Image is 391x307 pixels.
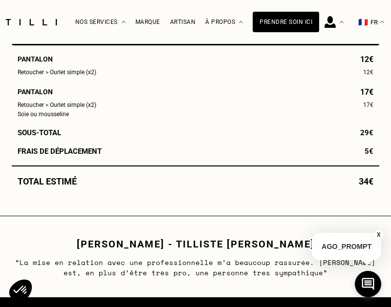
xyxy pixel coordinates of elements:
img: menu déroulant [380,21,384,23]
div: Nos services [75,0,126,44]
span: Soie ou mousseline [18,110,69,119]
button: 🇫🇷 FR [353,0,389,44]
div: Sous-Total [12,128,379,137]
h3: [PERSON_NAME] - tilliste [PERSON_NAME] [7,238,384,250]
span: 17€ [360,88,373,96]
span: Pantalon [18,55,53,63]
div: Frais de déplacement [12,147,379,156]
span: 17€ [363,101,373,109]
div: À propos [205,0,243,44]
span: 12€ [360,55,373,63]
span: 🇫🇷 [358,18,368,27]
span: Pantalon [18,88,53,96]
span: 12€ [363,68,373,77]
img: Menu déroulant à propos [239,21,243,23]
img: Menu déroulant [340,21,344,23]
div: Total estimé [12,176,379,186]
img: Menu déroulant [122,21,126,23]
a: Artisan [170,19,196,25]
img: Logo du service de couturière Tilli [2,19,61,25]
a: Marque [135,19,160,25]
p: “La mise en relation avec une professionnelle m’a beaucoup rassurée. [PERSON_NAME] est, en plus d... [7,257,384,278]
button: X [374,229,384,240]
a: Prendre soin ici [253,12,319,32]
span: 5€ [365,147,373,156]
p: AGO_PROMPT [312,233,381,260]
span: 34€ [359,176,373,186]
span: Retoucher > Ourlet simple (x2) [18,68,96,77]
img: icône connexion [325,16,336,28]
span: Retoucher > Ourlet simple (x2) [18,101,96,109]
span: 29€ [360,128,373,137]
